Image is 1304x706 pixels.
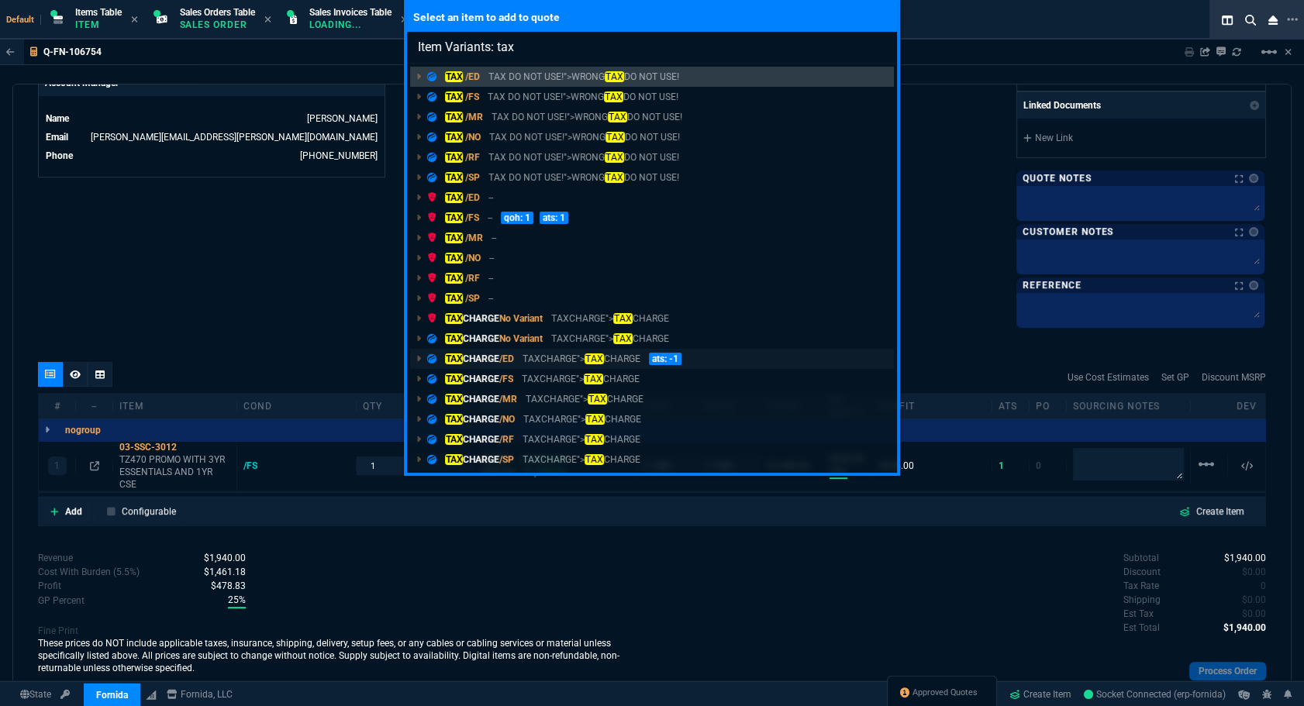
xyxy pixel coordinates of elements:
[445,293,463,304] mark: TAX
[488,150,678,164] p: WRONG <mark class=
[445,132,463,143] mark: TAX
[551,332,668,346] p: <mark class=
[605,152,623,163] mark: TAX
[465,273,480,284] span: /RF
[407,32,897,63] input: Search...
[492,110,681,124] p: WRONG <mark class=
[488,90,678,104] p: WRONG <mark class=
[16,687,56,701] a: Global State
[427,453,514,467] p: CHARGE
[445,313,463,324] mark: TAX
[499,353,514,364] span: /ED
[407,3,897,32] p: Select an item to add to quote
[445,192,463,203] mark: TAX
[499,333,543,344] span: No Variant
[427,352,514,366] p: CHARGE
[445,253,463,263] mark: TAX
[445,374,463,384] mark: TAX
[488,291,493,305] p: --
[488,211,492,225] p: --
[605,71,623,82] mark: TAX
[465,112,483,122] span: /MR
[465,212,479,223] span: /FS
[540,212,568,224] p: ats: 1
[649,353,681,365] p: ats: -1
[604,91,623,102] mark: TAX
[445,112,463,122] mark: TAX
[427,432,514,446] p: CHARGE
[445,333,463,344] mark: TAX
[162,687,237,701] a: msbcCompanyName
[445,91,463,102] mark: TAX
[585,353,603,364] mark: TAX
[584,374,602,384] mark: TAX
[605,132,624,143] mark: TAX
[501,212,533,224] p: qoh: 1
[445,273,463,284] mark: TAX
[523,453,640,467] p: <mark class=
[588,394,606,405] mark: TAX
[465,232,483,243] span: /MR
[427,332,543,346] p: CHARGE
[613,313,632,324] mark: TAX
[427,412,515,426] p: CHARGE
[489,251,494,265] p: --
[445,172,463,183] mark: TAX
[499,414,515,425] span: /NO
[445,454,463,465] mark: TAX
[551,312,668,325] p: <mark class=
[489,130,679,144] p: WRONG <mark class=
[488,170,678,184] p: WRONG <mark class=
[445,414,463,425] mark: TAX
[445,394,463,405] mark: TAX
[613,333,632,344] mark: TAX
[488,191,493,205] p: --
[526,392,643,406] p: <mark class=
[445,212,463,223] mark: TAX
[499,313,543,324] span: No Variant
[427,392,517,406] p: CHARGE
[445,434,463,445] mark: TAX
[465,192,480,203] span: /ED
[492,231,496,245] p: --
[427,372,513,386] p: CHARGE
[1084,689,1226,700] span: Socket Connected (erp-fornida)
[499,454,514,465] span: /SP
[465,91,479,102] span: /FS
[523,432,640,446] p: <mark class=
[465,152,480,163] span: /RF
[488,70,678,84] p: WRONG <mark class=
[585,454,603,465] mark: TAX
[445,353,463,364] mark: TAX
[445,152,463,163] mark: TAX
[608,112,626,122] mark: TAX
[445,232,463,243] mark: TAX
[912,687,978,699] span: Approved Quotes
[523,412,640,426] p: <mark class=
[499,374,513,384] span: /FS
[465,132,481,143] span: /NO
[523,352,640,366] p: <mark class=
[605,172,623,183] mark: TAX
[585,434,603,445] mark: TAX
[1084,687,1226,701] a: bNXZK8dexADUE6TdAABS
[56,687,74,701] a: API TOKEN
[1003,683,1078,706] a: Create Item
[445,71,463,82] mark: TAX
[499,434,514,445] span: /RF
[585,414,604,425] mark: TAX
[488,271,493,285] p: --
[522,372,639,386] p: <mark class=
[465,71,480,82] span: /ED
[499,394,517,405] span: /MR
[465,172,480,183] span: /SP
[465,293,480,304] span: /SP
[465,253,481,263] span: /NO
[427,312,543,325] p: CHARGE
